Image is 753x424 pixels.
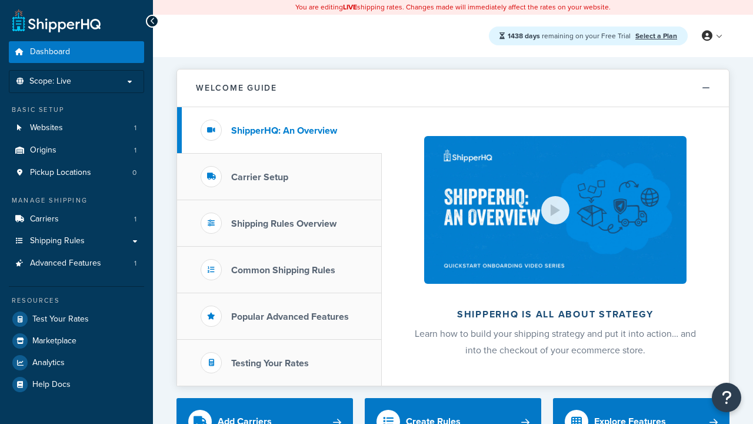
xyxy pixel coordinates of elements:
[231,172,288,183] h3: Carrier Setup
[134,145,136,155] span: 1
[32,358,65,368] span: Analytics
[30,123,63,133] span: Websites
[508,31,632,41] span: remaining on your Free Trial
[9,309,144,330] a: Test Your Rates
[231,125,337,136] h3: ShipperHQ: An Overview
[9,140,144,161] a: Origins1
[9,162,144,184] li: Pickup Locations
[30,236,85,246] span: Shipping Rules
[134,259,136,269] span: 1
[413,309,698,320] h2: ShipperHQ is all about strategy
[635,31,677,41] a: Select a Plan
[343,2,357,12] b: LIVE
[231,312,349,322] h3: Popular Advanced Features
[9,117,144,139] li: Websites
[9,41,144,63] a: Dashboard
[9,140,144,161] li: Origins
[9,253,144,274] li: Advanced Features
[29,77,71,87] span: Scope: Live
[415,327,696,357] span: Learn how to build your shipping strategy and put it into action… and into the checkout of your e...
[231,218,336,229] h3: Shipping Rules Overview
[30,47,70,57] span: Dashboard
[132,168,136,178] span: 0
[177,69,729,107] button: Welcome Guide
[30,214,59,224] span: Carriers
[9,253,144,274] a: Advanced Features1
[9,162,144,184] a: Pickup Locations0
[9,208,144,230] li: Carriers
[9,196,144,206] div: Manage Shipping
[196,84,277,92] h2: Welcome Guide
[712,383,741,412] button: Open Resource Center
[30,145,56,155] span: Origins
[32,314,89,324] span: Test Your Rates
[9,352,144,373] a: Analytics
[231,358,309,369] h3: Testing Your Rates
[30,259,101,269] span: Advanced Features
[9,117,144,139] a: Websites1
[9,105,144,115] div: Basic Setup
[9,330,144,352] a: Marketplace
[134,123,136,133] span: 1
[134,214,136,224] span: 1
[231,265,335,276] h3: Common Shipping Rules
[424,136,687,284] img: ShipperHQ is all about strategy
[32,380,71,390] span: Help Docs
[32,336,76,346] span: Marketplace
[9,208,144,230] a: Carriers1
[508,31,540,41] strong: 1438 days
[30,168,91,178] span: Pickup Locations
[9,296,144,306] div: Resources
[9,374,144,395] a: Help Docs
[9,230,144,252] a: Shipping Rules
